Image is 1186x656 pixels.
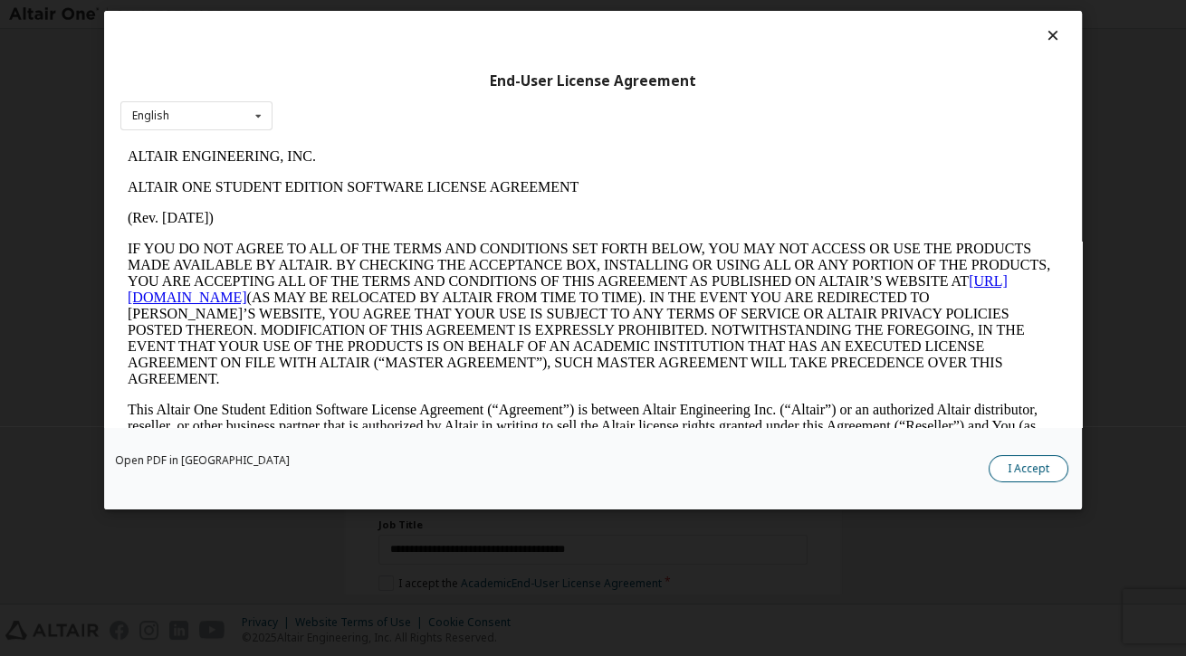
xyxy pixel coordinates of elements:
div: End-User License Agreement [120,72,1066,90]
a: [URL][DOMAIN_NAME] [7,132,887,164]
button: I Accept [989,455,1068,482]
div: English [132,110,169,121]
p: This Altair One Student Edition Software License Agreement (“Agreement”) is between Altair Engine... [7,261,938,326]
p: IF YOU DO NOT AGREE TO ALL OF THE TERMS AND CONDITIONS SET FORTH BELOW, YOU MAY NOT ACCESS OR USE... [7,100,938,246]
p: ALTAIR ONE STUDENT EDITION SOFTWARE LICENSE AGREEMENT [7,38,938,54]
p: (Rev. [DATE]) [7,69,938,85]
p: ALTAIR ENGINEERING, INC. [7,7,938,24]
a: Open PDF in [GEOGRAPHIC_DATA] [115,455,290,466]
